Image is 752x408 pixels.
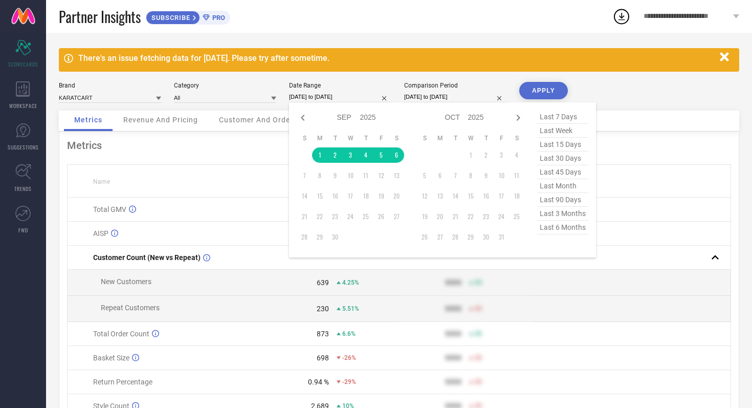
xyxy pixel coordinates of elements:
td: Fri Sep 05 2025 [373,147,389,163]
a: SUBSCRIBEPRO [146,8,230,25]
span: Partner Insights [59,6,141,27]
td: Thu Oct 09 2025 [478,168,494,183]
span: Metrics [74,116,102,124]
td: Thu Sep 25 2025 [358,209,373,224]
span: Total Order Count [93,330,149,338]
div: 9999 [445,278,461,287]
td: Fri Sep 12 2025 [373,168,389,183]
span: 4.25% [342,279,359,286]
td: Fri Oct 03 2025 [494,147,509,163]
span: last 30 days [537,152,588,165]
span: Basket Size [93,354,129,362]
td: Tue Sep 02 2025 [327,147,343,163]
td: Tue Sep 16 2025 [327,188,343,204]
span: Total GMV [93,205,126,213]
td: Wed Oct 01 2025 [463,147,478,163]
div: 9999 [445,378,461,386]
td: Tue Sep 09 2025 [327,168,343,183]
th: Saturday [509,134,524,142]
div: 9999 [445,305,461,313]
td: Wed Sep 10 2025 [343,168,358,183]
td: Thu Oct 30 2025 [478,229,494,245]
td: Thu Oct 02 2025 [478,147,494,163]
td: Thu Sep 11 2025 [358,168,373,183]
span: Name [93,178,110,185]
th: Tuesday [448,134,463,142]
div: Brand [59,82,161,89]
span: SUBSCRIBE [146,14,193,22]
td: Sun Sep 07 2025 [297,168,312,183]
div: Category [174,82,276,89]
div: Comparison Period [404,82,506,89]
td: Mon Sep 01 2025 [312,147,327,163]
div: Metrics [67,139,731,152]
div: 0.94 % [308,378,329,386]
span: TRENDS [14,185,32,192]
td: Mon Sep 15 2025 [312,188,327,204]
td: Tue Oct 14 2025 [448,188,463,204]
td: Wed Oct 29 2025 [463,229,478,245]
th: Wednesday [463,134,478,142]
span: Repeat Customers [101,304,160,312]
span: Customer Count (New vs Repeat) [93,253,201,262]
span: 50 [475,354,482,361]
th: Saturday [389,134,404,142]
th: Monday [312,134,327,142]
div: There's an issue fetching data for [DATE]. Please try after sometime. [78,53,715,63]
span: last 15 days [537,138,588,152]
td: Wed Oct 08 2025 [463,168,478,183]
span: last 6 months [537,221,588,234]
span: 50 [475,330,482,337]
span: -29% [342,378,356,385]
span: WORKSPACE [9,102,37,110]
span: last month [537,179,588,193]
td: Tue Sep 23 2025 [327,209,343,224]
span: 5.51% [342,305,359,312]
div: Next month [512,112,524,124]
td: Sun Sep 28 2025 [297,229,312,245]
td: Sun Oct 05 2025 [417,168,432,183]
span: 50 [475,279,482,286]
th: Friday [494,134,509,142]
td: Mon Sep 08 2025 [312,168,327,183]
td: Mon Oct 06 2025 [432,168,448,183]
td: Sun Sep 21 2025 [297,209,312,224]
td: Tue Sep 30 2025 [327,229,343,245]
td: Mon Oct 20 2025 [432,209,448,224]
span: Revenue And Pricing [123,116,198,124]
td: Thu Sep 04 2025 [358,147,373,163]
span: last week [537,124,588,138]
td: Sat Sep 20 2025 [389,188,404,204]
td: Mon Sep 22 2025 [312,209,327,224]
div: Open download list [612,7,631,26]
span: AISP [93,229,108,238]
td: Sun Oct 19 2025 [417,209,432,224]
span: PRO [210,14,225,22]
td: Wed Oct 15 2025 [463,188,478,204]
th: Thursday [358,134,373,142]
td: Thu Oct 16 2025 [478,188,494,204]
span: FWD [18,226,28,234]
td: Thu Oct 23 2025 [478,209,494,224]
th: Tuesday [327,134,343,142]
div: 639 [317,278,329,287]
span: 6.6% [342,330,356,337]
th: Monday [432,134,448,142]
div: 9999 [445,330,461,338]
td: Fri Oct 24 2025 [494,209,509,224]
span: last 45 days [537,165,588,179]
td: Fri Sep 19 2025 [373,188,389,204]
span: SCORECARDS [8,60,38,68]
button: APPLY [519,82,568,99]
span: Return Percentage [93,378,152,386]
div: 873 [317,330,329,338]
td: Wed Sep 17 2025 [343,188,358,204]
td: Wed Sep 03 2025 [343,147,358,163]
td: Sat Oct 25 2025 [509,209,524,224]
div: 230 [317,305,329,313]
th: Sunday [297,134,312,142]
span: 50 [475,305,482,312]
td: Sun Oct 26 2025 [417,229,432,245]
td: Mon Oct 27 2025 [432,229,448,245]
td: Mon Sep 29 2025 [312,229,327,245]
